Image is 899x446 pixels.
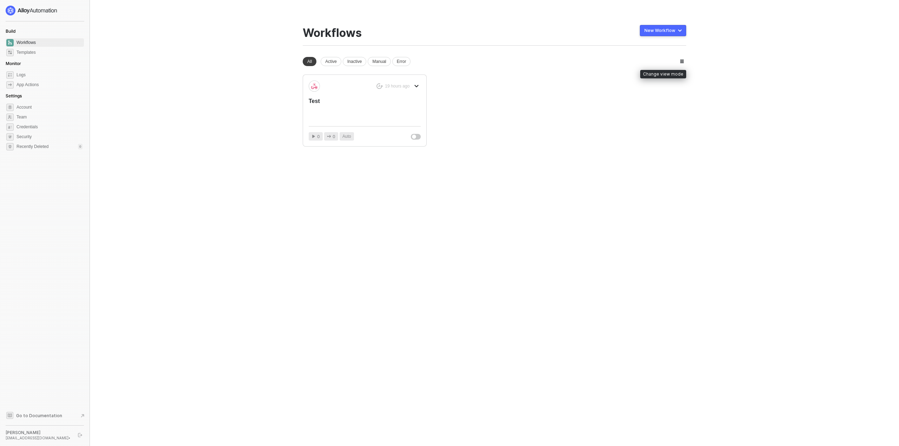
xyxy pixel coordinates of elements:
[6,6,84,15] a: logo
[17,71,83,79] span: Logs
[327,134,331,138] span: icon-app-actions
[17,132,83,141] span: Security
[6,39,14,46] span: dashboard
[414,84,419,88] span: icon-arrow-down
[17,144,48,150] span: Recently Deleted
[17,82,39,88] div: App Actions
[6,61,21,66] span: Monitor
[343,57,366,66] div: Inactive
[6,143,14,150] span: settings
[309,97,398,121] div: Test
[303,57,316,66] div: All
[6,412,13,419] span: documentation
[385,83,409,89] div: 19 hours ago
[6,71,14,79] span: icon-logs
[6,133,14,141] span: security
[317,133,320,140] span: 0
[6,123,14,131] span: credentials
[392,57,411,66] div: Error
[6,435,72,440] div: [EMAIL_ADDRESS][DOMAIN_NAME] •
[16,413,62,419] span: Go to Documentation
[644,28,675,33] div: New Workflow
[6,114,14,121] span: team
[6,6,58,15] img: logo
[311,83,317,89] img: icon
[79,412,86,419] span: document-arrow
[78,433,82,437] span: logout
[17,38,83,47] span: Workflows
[17,48,83,57] span: Templates
[6,104,14,111] span: settings
[376,83,383,89] span: icon-success-page
[368,57,391,66] div: Manual
[6,49,14,56] span: marketplace
[78,144,83,149] div: 0
[17,113,83,121] span: Team
[640,25,686,36] button: New Workflow
[303,26,362,40] div: Workflows
[17,123,83,131] span: Credentials
[6,81,14,89] span: icon-app-actions
[6,93,22,98] span: Settings
[6,28,15,34] span: Build
[6,411,84,420] a: Knowledge Base
[17,103,83,111] span: Account
[333,133,335,140] span: 0
[342,133,351,140] span: Auto
[6,430,72,435] div: [PERSON_NAME]
[640,70,686,78] div: Change view mode
[321,57,341,66] div: Active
